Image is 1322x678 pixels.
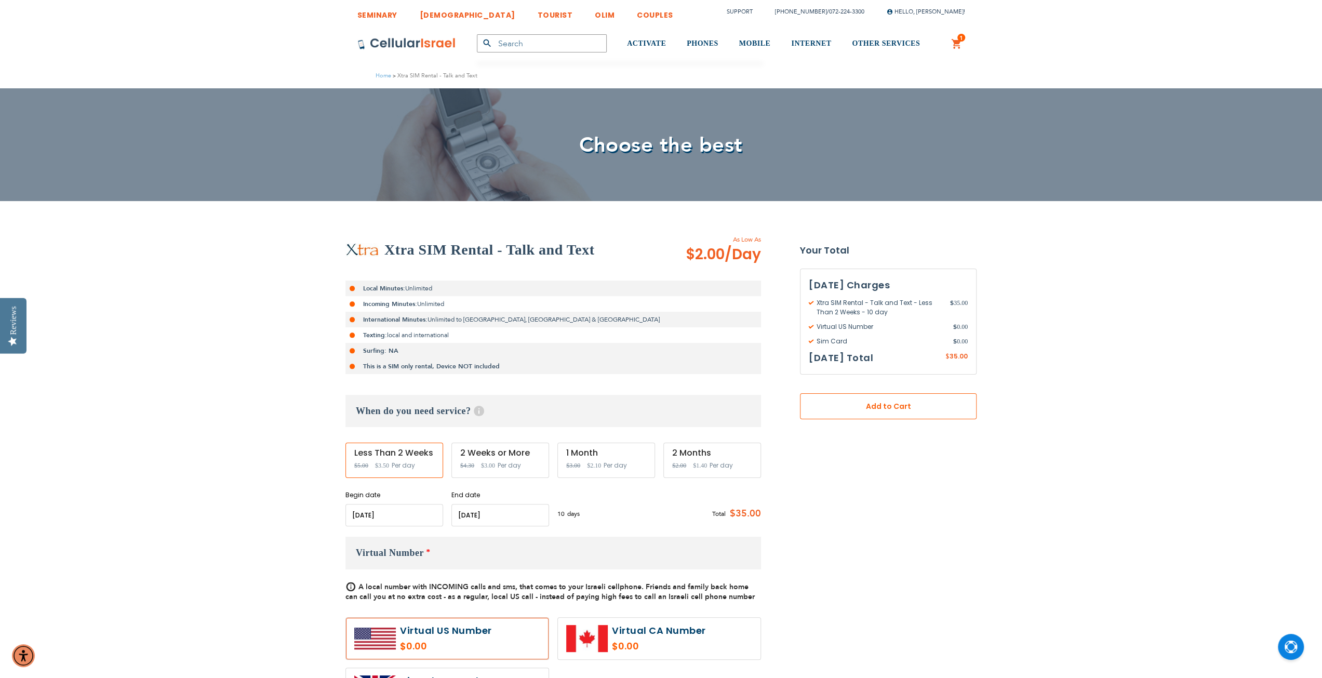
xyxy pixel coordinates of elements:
[809,350,873,366] h3: [DATE] Total
[834,401,942,412] span: Add to Cart
[345,243,379,257] img: Xtra SIM Rental - Talk and Text
[800,393,977,419] button: Add to Cart
[726,506,761,522] span: $35.00
[725,244,761,265] span: /Day
[595,3,615,22] a: OLIM
[363,362,500,370] strong: This is a SIM only rental, Device NOT included
[557,509,567,519] span: 10
[460,462,474,469] span: $4.30
[460,448,540,458] div: 2 Weeks or More
[363,300,417,308] strong: Incoming Minutes:
[9,306,18,335] div: Reviews
[375,462,389,469] span: $3.50
[356,548,424,558] span: Virtual Number
[12,644,35,667] div: Accessibility Menu
[658,235,761,244] span: As Low As
[451,490,549,500] label: End date
[765,4,864,19] li: /
[363,284,405,293] strong: Local Minutes:
[376,72,391,79] a: Home
[951,38,963,50] a: 1
[953,322,957,331] span: $
[637,3,673,22] a: COUPLES
[775,8,827,16] a: [PHONE_NUMBER]
[950,298,968,317] span: 35.00
[567,509,580,519] span: days
[354,448,434,458] div: Less Than 2 Weeks
[739,24,771,63] a: MOBILE
[451,504,549,526] input: MM/DD/YYYY
[345,296,761,312] li: Unlimited
[727,8,753,16] a: Support
[587,462,601,469] span: $2.10
[345,312,761,327] li: Unlimited to [GEOGRAPHIC_DATA], [GEOGRAPHIC_DATA] & [GEOGRAPHIC_DATA]
[345,395,761,427] h3: When do you need service?
[627,24,666,63] a: ACTIVATE
[852,24,920,63] a: OTHER SERVICES
[474,406,484,416] span: Help
[829,8,864,16] a: 072-224-3300
[363,315,428,324] strong: International Minutes:
[363,347,398,355] strong: Surfing: NA
[392,461,415,470] span: Per day
[809,298,950,317] span: Xtra SIM Rental - Talk and Text - Less Than 2 Weeks - 10 day
[953,322,968,331] span: 0.00
[791,39,831,47] span: INTERNET
[852,39,920,47] span: OTHER SERVICES
[345,490,443,500] label: Begin date
[953,337,957,346] span: $
[477,34,607,52] input: Search
[710,461,733,470] span: Per day
[791,24,831,63] a: INTERNET
[345,504,443,526] input: MM/DD/YYYY
[354,462,368,469] span: $5.00
[566,448,646,458] div: 1 Month
[945,352,950,362] span: $
[953,337,968,346] span: 0.00
[809,277,968,293] h3: [DATE] Charges
[672,448,752,458] div: 2 Months
[345,281,761,296] li: Unlimited
[809,322,953,331] span: Virtual US Number
[950,298,954,308] span: $
[693,462,707,469] span: $1.40
[604,461,627,470] span: Per day
[809,337,953,346] span: Sim Card
[672,462,686,469] span: $2.00
[686,244,761,265] span: $2.00
[959,34,963,42] span: 1
[357,3,397,22] a: SEMINARY
[538,3,573,22] a: TOURIST
[391,71,477,81] li: Xtra SIM Rental - Talk and Text
[566,462,580,469] span: $3.00
[627,39,666,47] span: ACTIVATE
[950,352,968,361] span: 35.00
[739,39,771,47] span: MOBILE
[345,582,755,602] span: A local number with INCOMING calls and sms, that comes to your Israeli cellphone. Friends and fam...
[384,240,594,260] h2: Xtra SIM Rental - Talk and Text
[579,131,743,159] span: Choose the best
[687,39,718,47] span: PHONES
[345,327,761,343] li: local and international
[800,243,977,258] strong: Your Total
[498,461,521,470] span: Per day
[887,8,965,16] span: Hello, [PERSON_NAME]!
[712,509,726,519] span: Total
[687,24,718,63] a: PHONES
[420,3,515,22] a: [DEMOGRAPHIC_DATA]
[357,37,456,50] img: Cellular Israel Logo
[481,462,495,469] span: $3.00
[363,331,387,339] strong: Texting:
